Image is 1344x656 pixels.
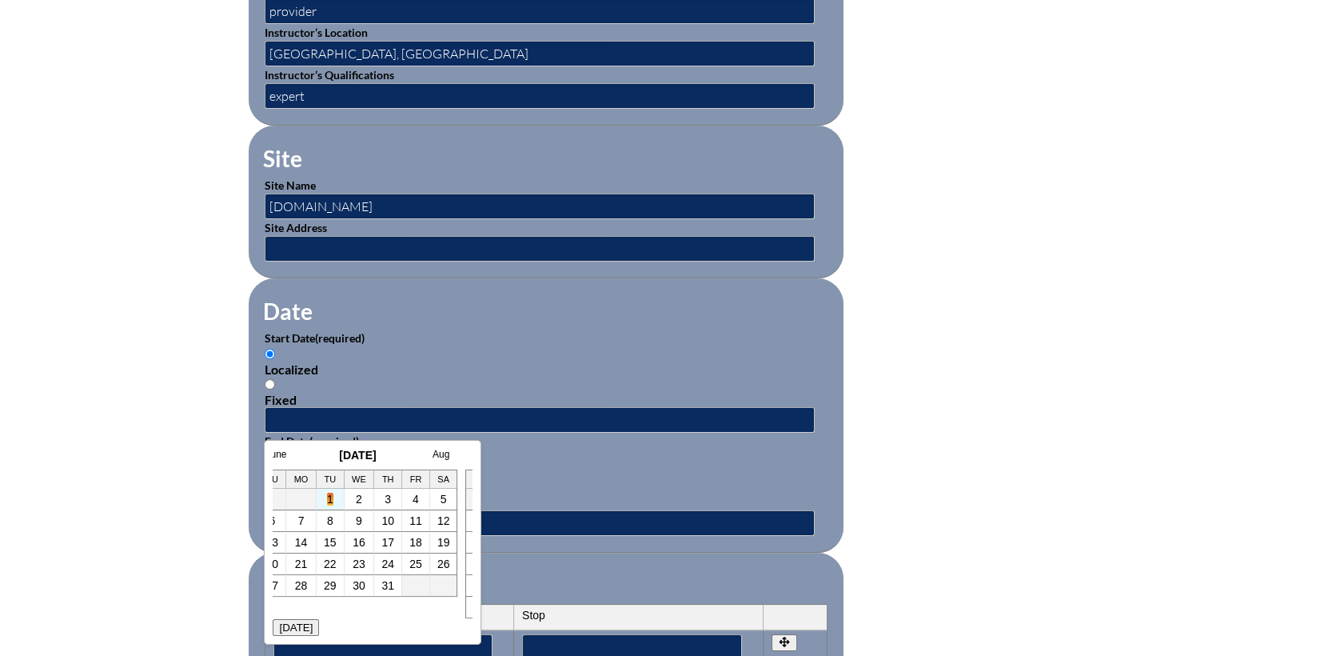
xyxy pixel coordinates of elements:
a: 29 [324,579,337,592]
label: Site Address [265,221,327,234]
th: We [345,470,375,489]
a: 7 [298,514,305,527]
a: 19 [437,536,450,549]
a: 23 [353,558,365,570]
a: 16 [353,536,365,549]
div: Fixed [265,495,828,510]
legend: Periods [261,572,341,599]
div: Localized [265,362,828,377]
a: 14 [295,536,308,549]
label: Start Date [265,331,365,345]
legend: Date [261,298,314,325]
a: June [265,449,286,460]
a: 25 [409,558,422,570]
a: 26 [437,558,450,570]
a: Aug [433,449,449,460]
a: 18 [409,536,422,549]
button: [DATE] [273,619,319,636]
h3: [DATE] [257,449,457,462]
a: 2 [356,493,362,506]
a: 11 [409,514,422,527]
a: 17 [381,536,394,549]
a: 21 [295,558,308,570]
a: 31 [381,579,394,592]
a: 10 [381,514,394,527]
label: Site Name [265,178,316,192]
a: 12 [437,514,450,527]
th: Su [466,470,494,489]
a: 22 [324,558,337,570]
label: Instructor’s Location [265,26,368,39]
th: Stop [514,605,764,630]
a: 30 [353,579,365,592]
th: Su [258,470,286,489]
span: (required) [315,331,365,345]
a: 5 [441,493,447,506]
th: Th [374,470,402,489]
th: Mo [286,470,317,489]
div: Localized [265,465,828,480]
label: Instructor’s Qualifications [265,68,394,82]
label: End Date [265,434,359,448]
a: 4 [413,493,419,506]
a: 3 [385,493,391,506]
a: 24 [381,558,394,570]
th: Sa [430,470,457,489]
th: Tu [317,470,345,489]
a: 8 [327,514,333,527]
span: (required) [309,434,359,448]
a: 9 [356,514,362,527]
input: Fixed [265,379,275,390]
th: Fr [402,470,430,489]
legend: Site [261,145,304,172]
a: 28 [295,579,308,592]
input: Localized [265,349,275,359]
div: Fixed [265,392,828,407]
a: 1 [327,493,333,506]
h3: [DATE] [465,449,665,462]
a: 15 [324,536,337,549]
